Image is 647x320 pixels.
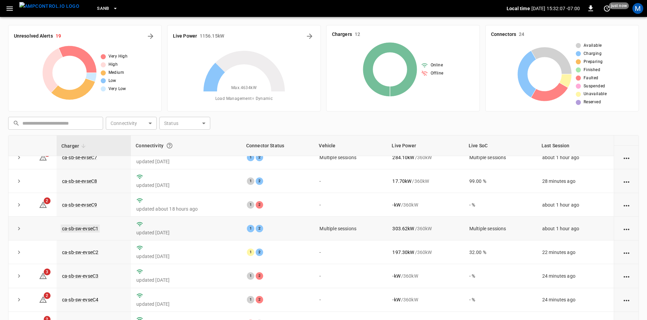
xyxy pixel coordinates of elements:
p: updated [DATE] [136,301,236,307]
p: 284.10 kW [392,154,414,161]
th: Connector Status [241,135,314,156]
div: / 360 kW [392,273,458,279]
span: Preparing [584,59,603,65]
td: - [314,169,387,193]
div: 1 [247,201,254,209]
td: Multiple sessions [314,217,387,240]
span: Unavailable [584,91,607,98]
div: action cell options [622,130,631,137]
div: 2 [256,201,263,209]
button: All Alerts [145,31,156,42]
p: updated [DATE] [136,158,236,165]
a: ca-sb-se-evseC7 [62,155,97,160]
div: / 360 kW [392,178,458,185]
button: expand row [14,223,24,234]
th: Last Session [537,135,614,156]
td: Multiple sessions [314,146,387,169]
button: expand row [14,295,24,305]
p: updated [DATE] [136,229,236,236]
a: 3 [39,273,47,278]
button: Energy Overview [304,31,315,42]
td: about 1 hour ago [537,217,614,240]
h6: 19 [56,33,61,40]
span: Reserved [584,99,601,106]
p: updated [DATE] [136,253,236,260]
span: Max. 4634 kW [231,85,257,91]
h6: Chargers [332,31,352,38]
p: - kW [392,201,400,208]
td: 99.00 % [464,169,537,193]
div: action cell options [622,154,631,161]
div: 2 [256,296,263,303]
th: Vehicle [314,135,387,156]
p: 17.70 kW [392,178,411,185]
td: 24 minutes ago [537,264,614,288]
div: 1 [247,177,254,185]
div: 2 [256,249,263,256]
a: ca-sb-sw-evseC4 [62,297,98,302]
button: expand row [14,152,24,163]
td: - % [464,288,537,312]
div: 2 [256,225,263,232]
td: Multiple sessions [464,146,537,169]
span: Faulted [584,75,599,82]
p: - kW [392,273,400,279]
button: set refresh interval [602,3,612,14]
div: profile-icon [632,3,643,14]
span: 2 [44,197,51,204]
td: - % [464,264,537,288]
div: 1 [247,272,254,280]
button: Connection between the charger and our software. [163,140,176,152]
td: 22 minutes ago [537,240,614,264]
button: expand row [14,271,24,281]
div: / 360 kW [392,225,458,232]
a: 1 [39,154,47,160]
td: - [314,240,387,264]
div: / 360 kW [392,249,458,256]
a: ca-sb-sw-evseC3 [62,273,98,279]
p: updated [DATE] [136,182,236,189]
div: action cell options [622,296,631,303]
p: updated about 18 hours ago [136,206,236,212]
p: 303.62 kW [392,225,414,232]
td: - [314,193,387,217]
th: Live SoC [464,135,537,156]
div: 1 [247,154,254,161]
span: Suspended [584,83,605,90]
span: Very Low [109,86,126,92]
span: Offline [431,70,444,77]
td: Multiple sessions [464,217,537,240]
td: - [314,288,387,312]
span: Charger [61,142,88,150]
div: 2 [256,272,263,280]
button: SanB [94,2,121,15]
td: about 1 hour ago [537,146,614,169]
div: / 360 kW [392,154,458,161]
img: ampcontrol.io logo [19,2,79,10]
button: expand row [14,200,24,210]
div: action cell options [622,178,631,185]
div: 1 [247,296,254,303]
td: - % [464,193,537,217]
h6: 1156.15 kW [200,33,224,40]
div: action cell options [622,249,631,256]
div: / 360 kW [392,201,458,208]
div: 1 [247,225,254,232]
span: Low [109,78,116,84]
h6: Connectors [491,31,516,38]
a: ca-sb-se-evseC9 [62,202,97,208]
td: about 1 hour ago [537,193,614,217]
h6: 24 [519,31,524,38]
h6: 12 [355,31,360,38]
span: Finished [584,67,600,73]
a: ca-sb-sw-evseC2 [62,250,98,255]
div: 2 [256,177,263,185]
button: expand row [14,247,24,257]
span: Very High [109,53,128,60]
span: Charging [584,50,602,57]
span: 2 [44,292,51,299]
td: - [314,264,387,288]
span: High [109,61,118,68]
a: 2 [39,202,47,207]
th: Live Power [387,135,464,156]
